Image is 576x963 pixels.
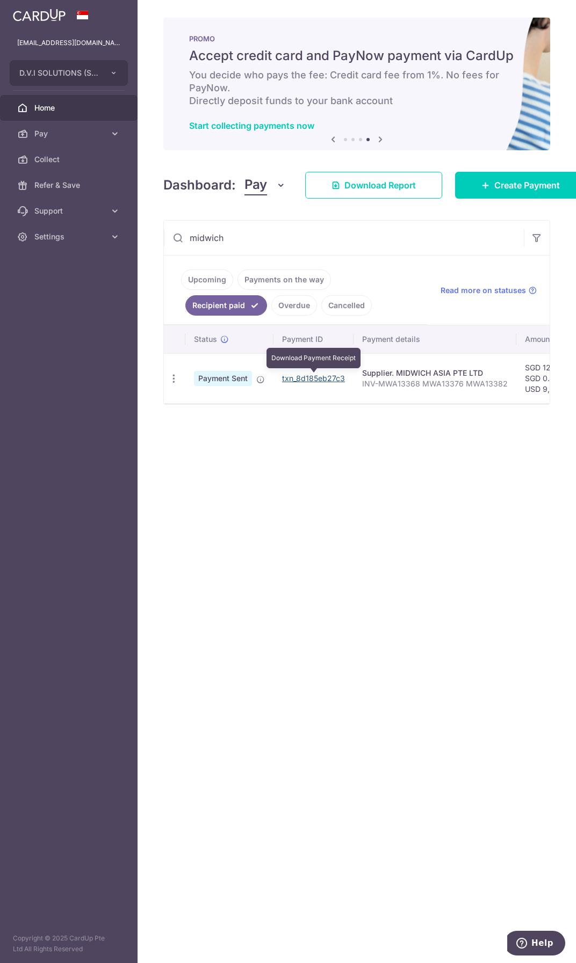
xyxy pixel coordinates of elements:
a: Overdue [271,295,317,316]
span: Home [34,103,105,113]
a: Payments on the way [237,269,331,290]
p: INV-MWA13368 MWA13376 MWA13382 [362,378,508,389]
h4: Dashboard: [163,176,236,195]
p: [EMAIL_ADDRESS][DOMAIN_NAME] [17,38,120,48]
th: Payment ID [273,325,354,353]
span: Pay [34,128,105,139]
h5: Accept credit card and PayNow payment via CardUp [189,47,524,64]
div: Download Payment Receipt [267,348,361,368]
span: Pay [244,175,267,195]
a: Read more on statuses [441,285,537,296]
span: D.V.I SOLUTIONS (S) PTE. LTD. [19,68,99,78]
span: Support [34,206,105,216]
p: PROMO [189,34,524,43]
h6: You decide who pays the fee: Credit card fee from 1%. No fees for PayNow. Directly deposit funds ... [189,69,524,107]
span: Status [194,334,217,345]
a: Start collecting payments now [189,120,314,131]
a: Upcoming [181,269,233,290]
img: paynow Banner [163,17,550,150]
img: CardUp [13,9,66,21]
a: Recipient paid [185,295,267,316]
div: Supplier. MIDWICH ASIA PTE LTD [362,368,508,378]
span: Payment Sent [194,371,252,386]
iframe: Opens a widget where you can find more information [507,931,565,958]
input: Search by recipient name, payment id or reference [164,221,524,255]
a: Download Report [305,172,442,199]
span: Settings [34,231,105,242]
button: Pay [244,175,286,195]
a: txn_8d185eb27c3 [282,374,345,383]
span: Collect [34,154,105,165]
span: Download Report [344,179,416,192]
th: Payment details [354,325,516,353]
a: Cancelled [321,295,372,316]
span: Create Payment [494,179,560,192]
span: Read more on statuses [441,285,526,296]
button: D.V.I SOLUTIONS (S) PTE. LTD. [10,60,128,86]
span: Refer & Save [34,180,105,191]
